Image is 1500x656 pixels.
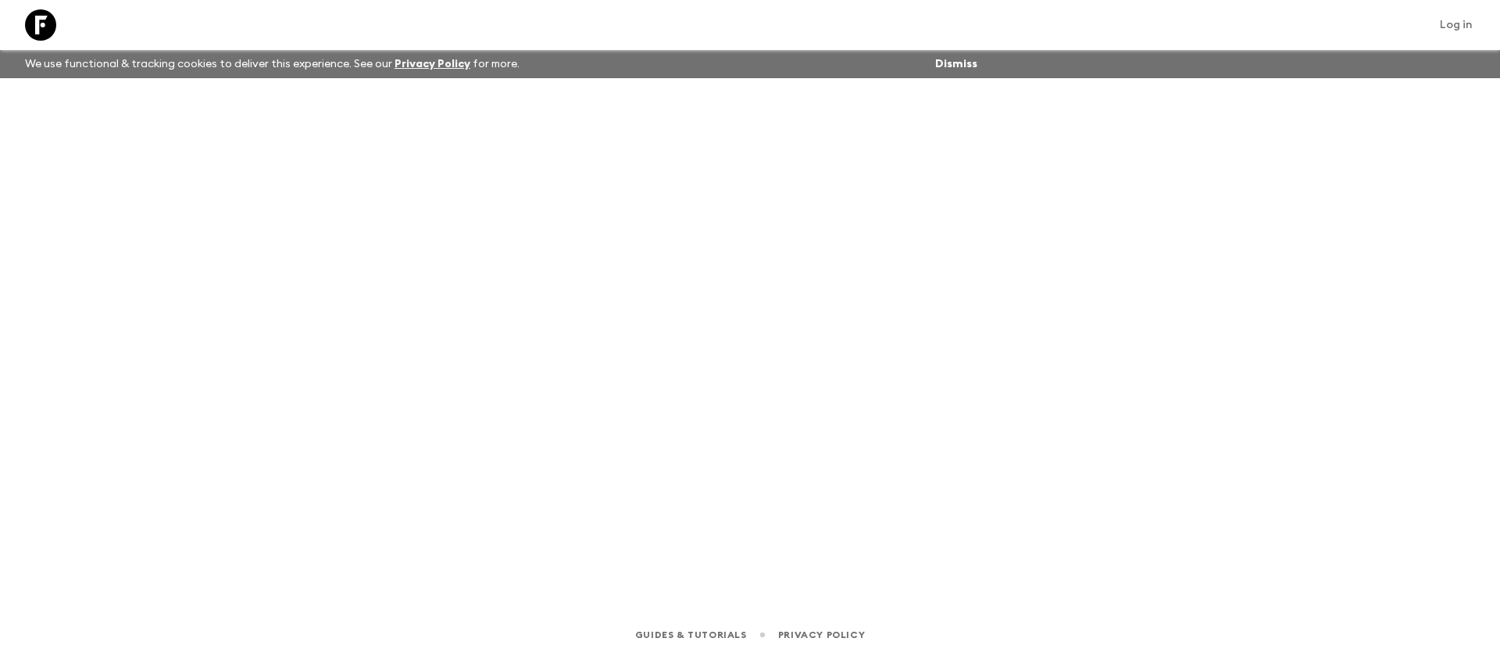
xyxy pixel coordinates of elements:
p: We use functional & tracking cookies to deliver this experience. See our for more. [19,50,526,78]
a: Privacy Policy [395,59,470,70]
a: Guides & Tutorials [635,626,747,643]
a: Privacy Policy [778,626,865,643]
a: Log in [1431,14,1481,36]
button: Dismiss [931,53,981,75]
